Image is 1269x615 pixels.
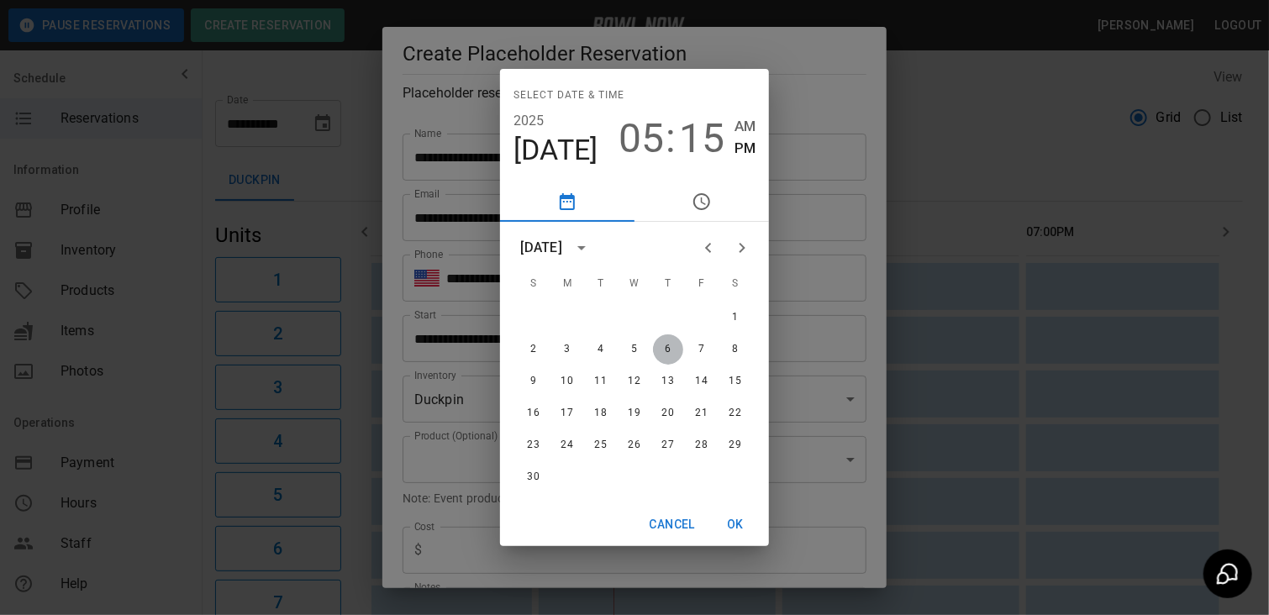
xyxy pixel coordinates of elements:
[552,267,582,301] span: Monday
[679,115,724,162] button: 15
[567,234,596,262] button: calendar view is open, switch to year view
[552,334,582,365] button: 3
[520,238,562,258] div: [DATE]
[720,302,750,333] button: 1
[586,398,616,428] button: 18
[653,398,683,428] button: 20
[687,334,717,365] button: 7
[653,430,683,460] button: 27
[643,509,702,540] button: Cancel
[619,267,650,301] span: Wednesday
[519,462,549,492] button: 30
[519,334,549,365] button: 2
[720,334,750,365] button: 8
[619,366,650,397] button: 12
[552,398,582,428] button: 17
[720,267,750,301] span: Saturday
[552,430,582,460] button: 24
[666,115,676,162] span: :
[586,430,616,460] button: 25
[619,115,664,162] button: 05
[619,430,650,460] button: 26
[720,366,750,397] button: 15
[513,133,598,168] button: [DATE]
[735,115,756,138] button: AM
[653,334,683,365] button: 6
[720,430,750,460] button: 29
[519,398,549,428] button: 16
[552,366,582,397] button: 10
[513,82,624,109] span: Select date & time
[653,267,683,301] span: Thursday
[519,267,549,301] span: Sunday
[687,398,717,428] button: 21
[619,334,650,365] button: 5
[586,334,616,365] button: 4
[720,398,750,428] button: 22
[519,430,549,460] button: 23
[519,366,549,397] button: 9
[687,267,717,301] span: Friday
[708,509,762,540] button: OK
[619,398,650,428] button: 19
[513,109,545,133] button: 2025
[687,366,717,397] button: 14
[735,137,756,160] button: PM
[634,181,769,222] button: pick time
[725,231,759,265] button: Next month
[692,231,725,265] button: Previous month
[586,366,616,397] button: 11
[687,430,717,460] button: 28
[653,366,683,397] button: 13
[500,181,634,222] button: pick date
[586,267,616,301] span: Tuesday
